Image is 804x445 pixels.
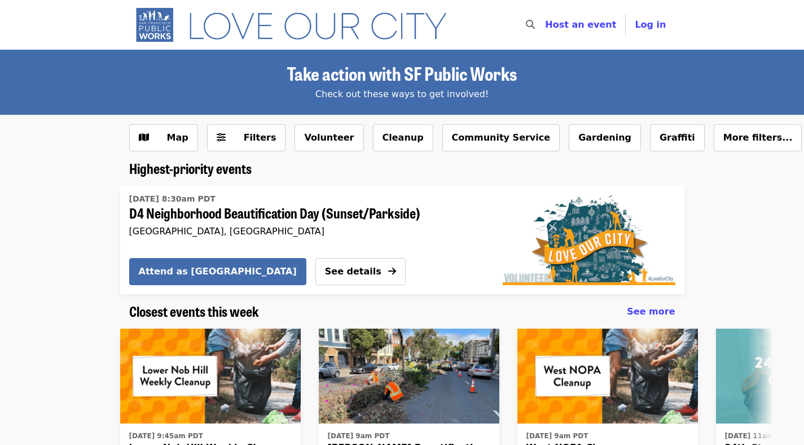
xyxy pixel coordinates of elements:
img: D4 Neighborhood Beautification Day (Sunset/Parkside) organized by SF Public Works [503,195,675,285]
div: Check out these ways to get involved! [129,88,675,101]
time: [DATE] 9am PDT [526,431,588,441]
i: map icon [139,132,149,143]
time: [DATE] 9:45am PDT [129,431,203,441]
button: Graffiti [650,124,705,151]
a: West NOPA Cleanup [517,329,698,424]
div: Closest events this week [120,303,684,320]
a: See details for "D4 Neighborhood Beautification Day (Sunset/Parkside)" [129,190,476,239]
button: Community Service [442,124,560,151]
button: Log in [626,14,675,36]
span: Take action with SF Public Works [287,60,517,86]
button: Filters (0 selected) [207,124,286,151]
img: Lower Nob Hill Weekly Cleanup organized by Together SF [120,329,301,424]
span: More filters... [723,132,793,143]
button: Cleanup [373,124,433,151]
time: [DATE] 8:30am PDT [129,193,216,205]
button: Gardening [569,124,641,151]
a: D4 Neighborhood Beautification Day (Sunset/Parkside) [494,186,684,294]
span: D4 Neighborhood Beautification Day (Sunset/Parkside) [129,205,476,221]
a: Guerrero Beautification Day - 300 block and 400 block [319,329,499,424]
img: West NOPA Cleanup organized by Civic Joy Fund [517,329,698,424]
button: Volunteer [295,124,363,151]
button: More filters... [714,124,802,151]
span: Log in [635,19,666,30]
button: See details [315,258,406,285]
a: Host an event [545,19,616,30]
a: See more [627,305,675,319]
span: Map [167,132,188,143]
a: Lower Nob Hill Weekly Cleanup [120,329,301,424]
button: Show map view [129,124,198,151]
img: SF Public Works - Home [129,7,464,43]
span: Attend as [GEOGRAPHIC_DATA] [139,265,297,278]
time: [DATE] 9am PDT [328,431,390,441]
img: Guerrero Beautification Day - 300 block and 400 block organized by SF Public Works [319,329,499,424]
span: Highest-priority events [129,158,252,178]
span: Filters [244,132,276,143]
span: Closest events this week [129,301,259,321]
span: See more [627,306,675,317]
time: [DATE] 11am PDT [725,431,792,441]
span: See details [325,266,381,277]
i: arrow-right icon [388,266,396,277]
div: [GEOGRAPHIC_DATA], [GEOGRAPHIC_DATA] [129,226,476,237]
button: Attend as [GEOGRAPHIC_DATA] [129,258,306,285]
i: sliders-h icon [217,132,226,143]
i: search icon [526,19,535,30]
input: Search [542,11,551,38]
a: Closest events this week [129,303,259,320]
